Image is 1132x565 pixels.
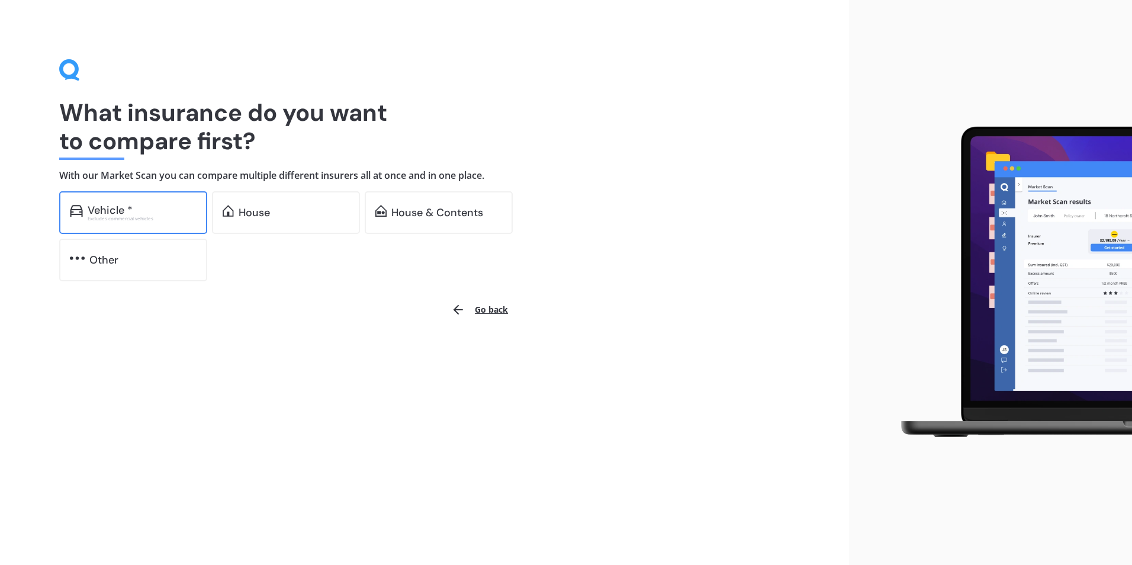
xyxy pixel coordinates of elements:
h1: What insurance do you want to compare first? [59,98,790,155]
div: House & Contents [391,207,483,219]
img: home.91c183c226a05b4dc763.svg [223,205,234,217]
div: Vehicle * [88,204,133,216]
img: car.f15378c7a67c060ca3f3.svg [70,205,83,217]
h4: With our Market Scan you can compare multiple different insurers all at once and in one place. [59,169,790,182]
div: House [239,207,270,219]
img: home-and-contents.b802091223b8502ef2dd.svg [375,205,387,217]
div: Other [89,254,118,266]
button: Go back [444,296,515,324]
div: Excludes commercial vehicles [88,216,197,221]
img: other.81dba5aafe580aa69f38.svg [70,252,85,264]
img: laptop.webp [884,120,1132,445]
